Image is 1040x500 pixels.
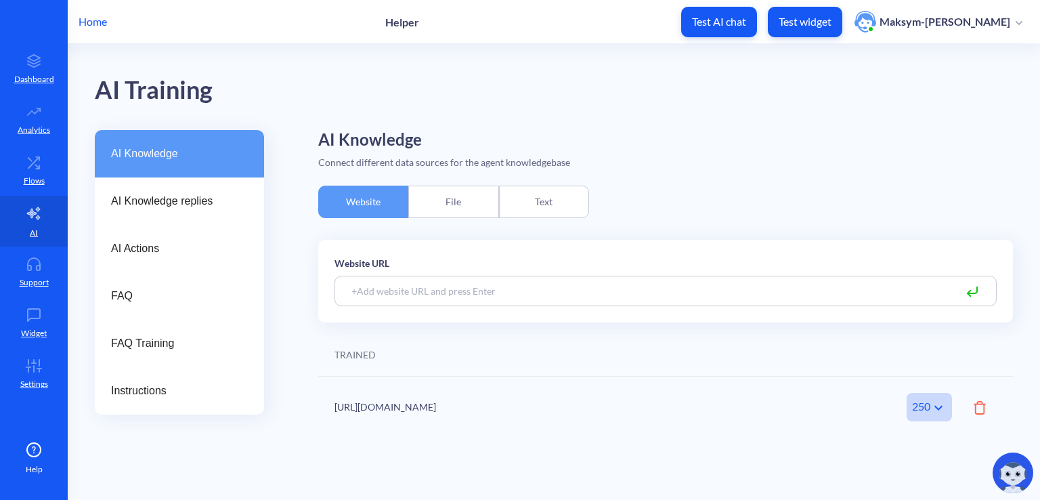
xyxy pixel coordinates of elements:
[779,15,831,28] p: Test widget
[79,14,107,30] p: Home
[95,71,213,110] div: AI Training
[111,193,237,209] span: AI Knowledge replies
[26,463,43,476] span: Help
[20,378,48,390] p: Settings
[95,367,264,415] a: Instructions
[30,227,38,239] p: AI
[111,146,237,162] span: AI Knowledge
[20,276,49,289] p: Support
[24,175,45,187] p: Flows
[854,11,876,33] img: user photo
[681,7,757,37] button: Test AI chat
[334,400,851,414] div: [URL][DOMAIN_NAME]
[334,256,997,270] p: Website URL
[111,241,237,257] span: AI Actions
[95,272,264,320] a: FAQ
[111,335,237,352] span: FAQ Training
[95,225,264,272] a: AI Actions
[318,130,1013,150] h2: AI Knowledge
[907,393,952,421] div: 250
[14,73,54,85] p: Dashboard
[95,178,264,225] a: AI Knowledge replies
[334,348,376,362] div: TRAINED
[993,453,1033,493] img: copilot-icon.svg
[95,130,264,178] a: AI Knowledge
[21,327,47,339] p: Widget
[408,186,498,218] div: File
[318,155,1013,169] div: Connect different data sources for the agent knowledgebase
[334,276,997,306] input: +Add website URL and press Enter
[111,383,237,399] span: Instructions
[499,186,589,218] div: Text
[880,14,1010,29] p: Maksym-[PERSON_NAME]
[692,15,746,28] p: Test AI chat
[95,320,264,367] a: FAQ Training
[318,186,408,218] div: Website
[385,16,419,28] p: Helper
[18,124,50,136] p: Analytics
[848,9,1029,34] button: user photoMaksym-[PERSON_NAME]
[768,7,842,37] button: Test widget
[111,288,237,304] span: FAQ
